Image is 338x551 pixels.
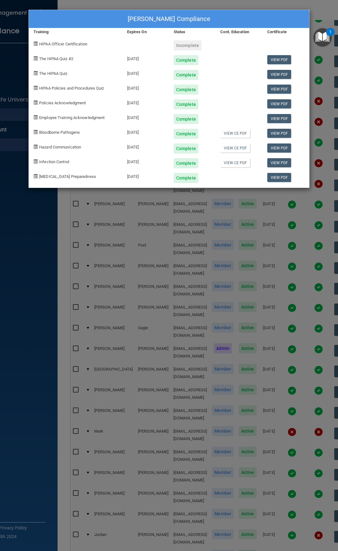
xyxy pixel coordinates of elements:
iframe: Drift Widget Chat Controller [230,507,330,532]
div: Training [29,28,122,36]
div: [DATE] [122,50,169,65]
span: Hazard Communication [39,145,81,149]
div: Complete [174,143,198,153]
a: View PDF [267,158,291,167]
a: View PDF [267,114,291,123]
a: View PDF [267,129,291,138]
div: Complete [174,129,198,139]
div: [DATE] [122,124,169,139]
a: View PDF [267,99,291,108]
div: 1 [329,32,331,40]
div: Complete [174,55,198,65]
div: Certificate [263,28,309,36]
button: Open Resource Center, 1 new notification [313,28,332,47]
span: The HIPAA Quiz #2 [39,56,73,61]
a: View PDF [267,55,291,64]
div: Complete [174,158,198,168]
span: The HIPAA Quiz [39,71,67,76]
div: Complete [174,173,198,183]
a: View CE PDF [220,158,250,167]
div: Incomplete [174,40,202,50]
a: View PDF [267,85,291,94]
a: View CE PDF [220,129,250,138]
div: [DATE] [122,80,169,95]
span: [MEDICAL_DATA] Preparedness [39,174,96,179]
span: Infection Control [39,159,69,164]
span: Policies Acknowledgment [39,101,86,105]
div: [DATE] [122,153,169,168]
div: Complete [174,99,198,109]
div: [DATE] [122,109,169,124]
div: Complete [174,85,198,95]
a: View CE PDF [220,143,250,153]
div: Complete [174,114,198,124]
div: [DATE] [122,65,169,80]
div: Cont. Education [216,28,262,36]
div: [DATE] [122,95,169,109]
div: [PERSON_NAME] Compliance [29,10,309,28]
div: [DATE] [122,139,169,153]
span: HIPAA Officer Certification [39,42,87,46]
a: View PDF [267,173,291,182]
span: Bloodborne Pathogens [39,130,80,135]
div: Expires On [122,28,169,36]
a: View PDF [267,70,291,79]
a: View PDF [267,143,291,153]
span: Employee Training Acknowledgment [39,115,105,120]
div: Complete [174,70,198,80]
span: HIPAA Policies and Procedures Quiz [39,86,104,91]
div: [DATE] [122,168,169,183]
div: Status [169,28,216,36]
